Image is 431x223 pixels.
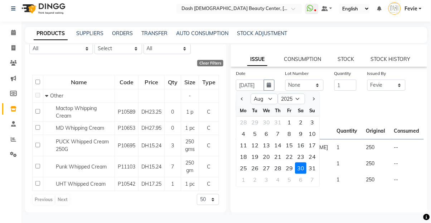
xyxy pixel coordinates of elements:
div: 16 [295,139,306,151]
div: 13 [261,139,272,151]
div: 20 [261,151,272,162]
div: 25 [238,162,249,174]
div: Monday, July 28, 2025 [238,117,249,128]
div: Fr [284,105,295,116]
a: TRANSFER [141,30,168,37]
div: 5 [284,174,295,185]
div: Thursday, September 4, 2025 [272,174,284,185]
div: 23 [295,151,306,162]
div: Tuesday, August 12, 2025 [249,139,261,151]
a: CONSUMPTION [284,56,321,62]
div: 5 [249,128,261,139]
div: 18 [238,151,249,162]
div: 12 [249,139,261,151]
button: Next month [310,93,316,105]
span: - [189,92,191,99]
div: Saturday, August 2, 2025 [295,117,306,128]
div: 8 [284,128,295,139]
div: Sunday, August 10, 2025 [306,128,318,139]
div: Saturday, August 30, 2025 [295,162,306,174]
a: PRODUCTS [34,27,68,40]
div: 22 [284,151,295,162]
div: Wednesday, August 20, 2025 [261,151,272,162]
span: DH15.24 [141,163,161,170]
div: Friday, August 1, 2025 [284,117,295,128]
span: C [207,125,211,131]
div: Wednesday, August 27, 2025 [261,162,272,174]
td: -- [390,172,424,188]
div: Code [115,76,138,89]
a: STOCK HISTORY [371,56,411,62]
div: Saturday, September 6, 2025 [295,174,306,185]
span: C [207,142,211,149]
div: 3 [306,117,318,128]
span: P10695 [118,142,135,149]
span: C [207,181,211,187]
div: Name [44,76,114,89]
div: Friday, August 15, 2025 [284,139,295,151]
span: 0 [171,109,174,115]
div: Size [181,76,198,89]
label: Quantity [334,70,351,77]
span: DH23.25 [141,109,161,115]
span: 250 gms [185,138,195,152]
a: ISSUE [247,53,267,66]
div: Friday, August 8, 2025 [284,128,295,139]
th: Consumed [390,115,424,139]
div: 17 [306,139,318,151]
div: Monday, August 25, 2025 [238,162,249,174]
span: Fevie [405,5,417,13]
div: Friday, August 29, 2025 [284,162,295,174]
div: Sunday, August 31, 2025 [306,162,318,174]
div: Saturday, August 23, 2025 [295,151,306,162]
div: Qty [165,76,180,89]
div: Saturday, August 16, 2025 [295,139,306,151]
div: Th [272,105,284,116]
span: Other [50,92,63,99]
td: -- [390,156,424,172]
div: Thursday, August 7, 2025 [272,128,284,139]
div: We [261,105,272,116]
div: 6 [261,128,272,139]
span: 1 p [187,109,194,115]
div: Wednesday, July 30, 2025 [261,117,272,128]
th: Original [362,115,390,139]
span: 0 [171,125,174,131]
a: STOCK ADJUSTMENT [237,30,287,37]
span: 3 [171,142,174,149]
div: Monday, September 1, 2025 [238,174,249,185]
a: AUTO CONSUMPTION [176,30,228,37]
td: -- [390,139,424,156]
td: 1 [333,156,362,172]
div: Clear Filters [197,60,223,66]
div: Sunday, August 24, 2025 [306,151,318,162]
span: P10589 [118,109,135,115]
div: 3 [261,174,272,185]
div: Tuesday, August 5, 2025 [249,128,261,139]
div: Sunday, August 17, 2025 [306,139,318,151]
span: DH27.95 [141,125,161,131]
span: PUCK Whipped Cream 250G [56,138,109,152]
div: 29 [249,117,261,128]
label: Date [236,70,246,77]
select: Select month [251,94,278,104]
span: DH15.24 [141,142,161,149]
div: Friday, September 5, 2025 [284,174,295,185]
div: 2 [295,117,306,128]
span: 250 gm [186,160,194,174]
div: 6 [295,174,306,185]
div: Sunday, September 7, 2025 [306,174,318,185]
span: 1 [171,181,174,187]
span: Punk Whipped Cream [56,163,107,170]
div: 1 [284,117,295,128]
div: Su [306,105,318,116]
div: Tuesday, September 2, 2025 [249,174,261,185]
div: Monday, August 4, 2025 [238,128,249,139]
div: 2 [249,174,261,185]
div: 14 [272,139,284,151]
div: 1 [238,174,249,185]
div: Tuesday, August 26, 2025 [249,162,261,174]
div: 19 [249,151,261,162]
div: 28 [238,117,249,128]
div: 7 [272,128,284,139]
